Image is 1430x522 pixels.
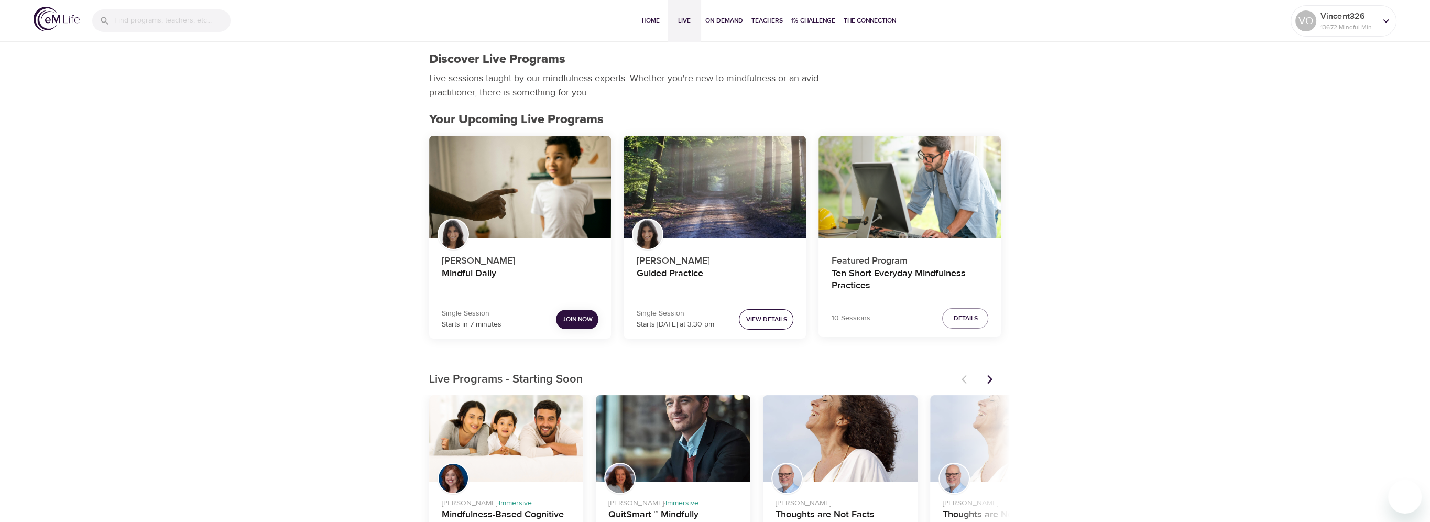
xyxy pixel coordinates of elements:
button: QuitSmart ™ Mindfully [596,395,750,482]
button: Next items [978,368,1001,391]
div: VO [1295,10,1316,31]
span: Immersive [499,498,532,508]
h1: Discover Live Programs [429,52,565,67]
span: Immersive [665,498,698,508]
h2: Your Upcoming Live Programs [429,112,1001,127]
button: Mindfulness-Based Cognitive Training (MBCT) [429,395,584,482]
span: Details [953,313,977,324]
button: Mindful Daily [429,136,612,238]
iframe: Button to launch messaging window [1388,480,1422,514]
span: Teachers [751,15,783,26]
span: Home [638,15,663,26]
button: Details [942,308,988,329]
span: Live [672,15,697,26]
p: [PERSON_NAME] · [608,494,738,509]
span: View Details [746,314,787,325]
button: Ten Short Everyday Mindfulness Practices [818,136,1001,238]
input: Find programs, teachers, etc... [114,9,231,32]
p: Single Session [442,308,501,319]
p: 10 Sessions [831,313,870,324]
p: [PERSON_NAME] · [442,494,571,509]
p: 13672 Mindful Minutes [1320,23,1376,32]
p: [PERSON_NAME] [943,494,1072,509]
span: 1% Challenge [791,15,835,26]
p: Single Session [636,308,714,319]
h4: Mindful Daily [442,268,599,293]
p: Live sessions taught by our mindfulness experts. Whether you're new to mindfulness or an avid pra... [429,71,822,100]
button: Thoughts are Not Facts [930,395,1085,482]
h4: Guided Practice [636,268,793,293]
p: Starts [DATE] at 3:30 pm [636,319,714,330]
h4: Ten Short Everyday Mindfulness Practices [831,268,988,293]
img: logo [34,7,80,31]
span: On-Demand [705,15,743,26]
span: Join Now [562,314,592,325]
button: Thoughts are Not Facts [763,395,918,482]
p: [PERSON_NAME] [442,249,599,268]
p: Starts in 7 minutes [442,319,501,330]
button: View Details [739,309,793,330]
p: [PERSON_NAME] [636,249,793,268]
p: [PERSON_NAME] [776,494,905,509]
button: Join Now [556,310,598,329]
p: Live Programs - Starting Soon [429,371,955,388]
button: Guided Practice [624,136,806,238]
p: Featured Program [831,249,988,268]
span: The Connection [844,15,896,26]
p: Vincent326 [1320,10,1376,23]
